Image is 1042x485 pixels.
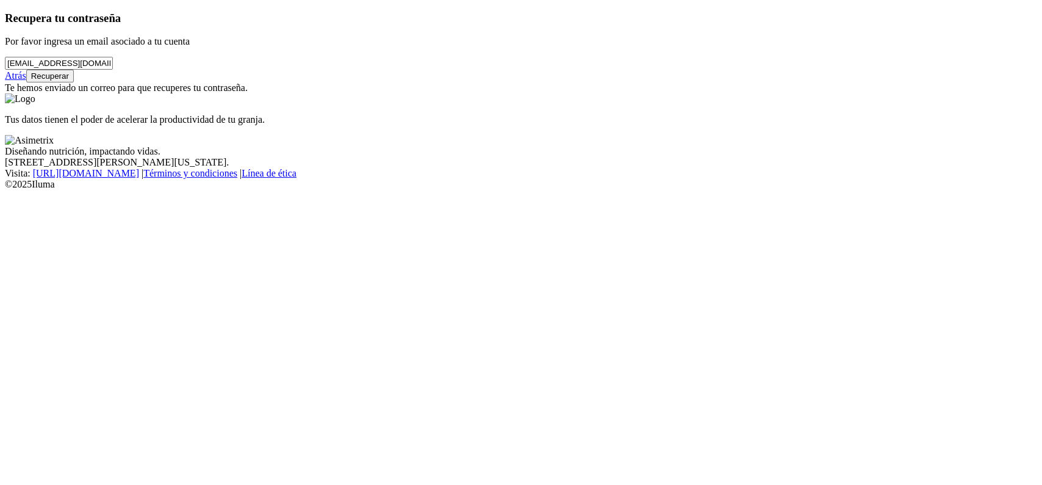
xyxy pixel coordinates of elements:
div: [STREET_ADDRESS][PERSON_NAME][US_STATE]. [5,157,1037,168]
button: Recuperar [26,70,74,82]
a: Términos y condiciones [143,168,237,178]
p: Por favor ingresa un email asociado a tu cuenta [5,36,1037,47]
img: Asimetrix [5,135,54,146]
h3: Recupera tu contraseña [5,12,1037,25]
a: Atrás [5,70,26,81]
div: Diseñando nutrición, impactando vidas. [5,146,1037,157]
p: Tus datos tienen el poder de acelerar la productividad de tu granja. [5,114,1037,125]
img: Logo [5,93,35,104]
input: Tu correo [5,57,113,70]
a: [URL][DOMAIN_NAME] [33,168,139,178]
div: Te hemos enviado un correo para que recuperes tu contraseña. [5,82,1037,93]
div: Visita : | | [5,168,1037,179]
div: © 2025 Iluma [5,179,1037,190]
a: Línea de ética [242,168,296,178]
